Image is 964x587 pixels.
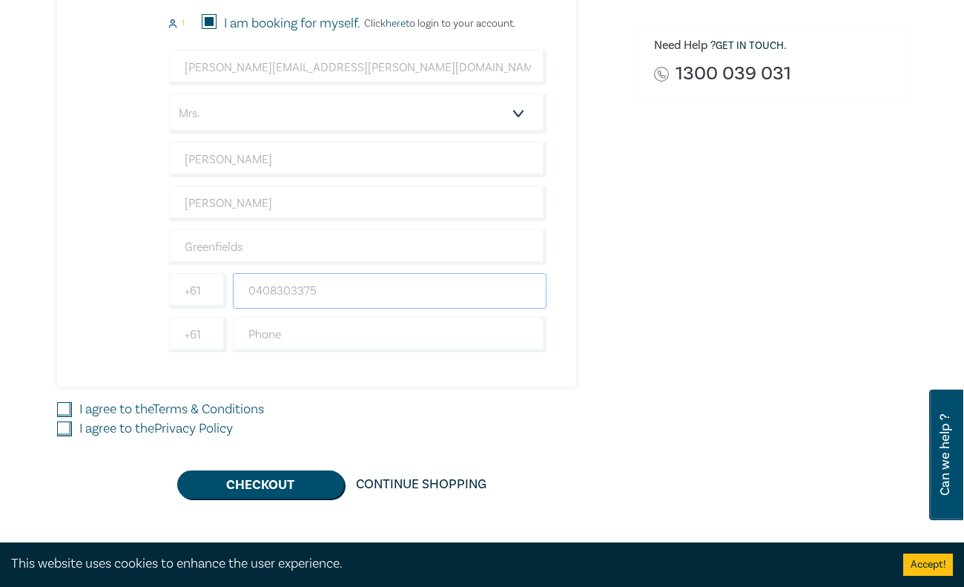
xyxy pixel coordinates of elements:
a: Terms & Conditions [153,401,264,418]
small: 1 [182,19,185,29]
a: Get in touch [716,39,784,53]
input: Mobile* [233,273,547,309]
label: I am booking for myself. [224,14,360,33]
a: Continue Shopping [344,470,498,499]
label: I agree to the [79,419,233,439]
input: Phone [233,317,547,352]
a: here [386,17,406,30]
input: +61 [169,317,227,352]
input: Attendee Email* [169,50,547,85]
button: Checkout [177,470,344,499]
a: Privacy Policy [154,420,233,437]
input: +61 [169,273,227,309]
p: Click to login to your account. [360,18,515,30]
button: Accept cookies [903,554,953,576]
span: Can we help ? [938,399,952,511]
input: First Name* [169,142,547,177]
label: I agree to the [79,400,264,419]
input: Company [169,229,547,265]
div: This website uses cookies to enhance the user experience. [11,554,881,574]
h6: Need Help ? . [654,39,895,53]
a: 1300 039 031 [676,64,791,84]
input: Last Name* [169,186,547,221]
